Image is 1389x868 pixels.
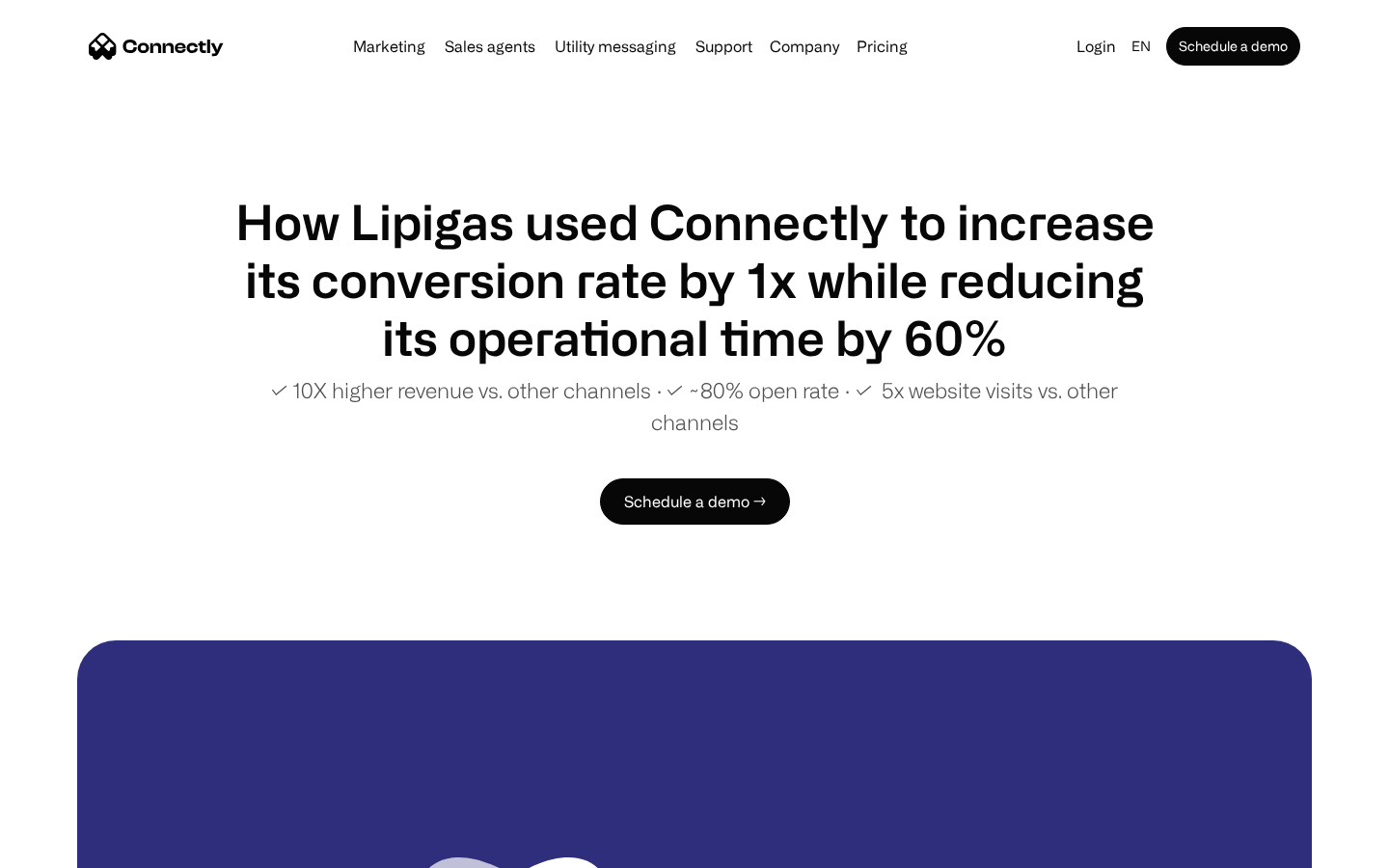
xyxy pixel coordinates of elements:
a: Utility messaging [547,39,684,54]
div: en [1131,33,1151,60]
a: Sales agents [437,39,543,54]
a: Schedule a demo [1166,27,1300,66]
h1: How Lipigas used Connectly to increase its conversion rate by 1x while reducing its operational t... [231,193,1157,366]
aside: Language selected: English [19,832,116,861]
a: Marketing [345,39,433,54]
p: ✓ 10X higher revenue vs. other channels ∙ ✓ ~80% open rate ∙ ✓ 5x website visits vs. other channels [231,374,1157,438]
div: Company [770,33,839,60]
a: Pricing [849,39,915,54]
a: Support [688,39,760,54]
a: Login [1069,33,1124,60]
a: Schedule a demo → [600,478,790,525]
ul: Language list [39,834,116,861]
